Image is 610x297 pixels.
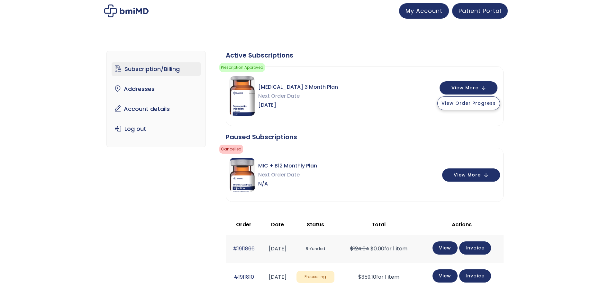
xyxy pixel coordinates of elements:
span: 0.00 [370,245,384,252]
span: Date [271,221,284,228]
span: $ [358,273,361,281]
img: My account [104,4,149,17]
span: 359.10 [358,273,376,281]
img: MIC + B12 Monthly Plan [229,158,255,192]
a: Addresses [112,82,201,96]
td: for 1 item [338,263,420,291]
del: $124.04 [350,245,369,252]
span: View Order Progress [442,100,496,106]
a: #1911810 [234,273,254,281]
span: Actions [452,221,472,228]
a: View [432,269,458,283]
span: Refunded [296,243,334,255]
nav: Account pages [106,51,206,147]
span: My Account [405,7,442,15]
img: Sermorelin 3 Month Plan [229,76,255,116]
a: #1911866 [233,245,255,252]
time: [DATE] [269,273,287,281]
span: Processing [296,271,334,283]
time: [DATE] [269,245,287,252]
span: N/A [258,179,317,188]
a: View [432,241,458,255]
td: for 1 item [338,235,420,263]
span: Prescription Approved [219,63,265,72]
span: [DATE] [258,101,338,110]
span: $ [370,245,374,252]
span: Order [236,221,251,228]
div: Paused Subscriptions [226,132,504,141]
a: My Account [399,3,449,19]
a: Account details [112,102,201,116]
span: Patient Portal [459,7,501,15]
span: View More [451,86,478,90]
a: Log out [112,122,201,136]
span: Total [372,221,386,228]
a: Patient Portal [452,3,508,19]
a: Invoice [459,269,491,283]
span: [MEDICAL_DATA] 3 Month Plan [258,83,338,92]
span: MIC + B12 Monthly Plan [258,161,317,170]
span: Status [307,221,324,228]
a: Subscription/Billing [112,62,201,76]
span: cancelled [219,145,243,154]
button: View Order Progress [437,96,500,110]
a: Invoice [459,241,491,255]
button: View More [442,168,500,182]
span: View More [454,173,481,177]
span: Next Order Date [258,92,338,101]
span: Next Order Date [258,170,317,179]
button: View More [440,81,497,94]
div: Active Subscriptions [226,51,504,60]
